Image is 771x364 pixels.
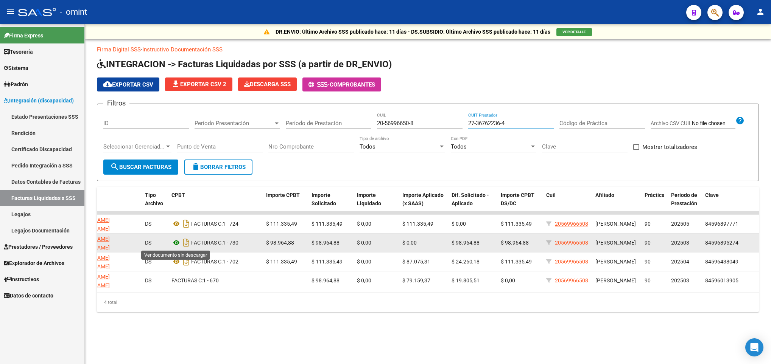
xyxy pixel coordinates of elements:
[501,277,515,283] span: $ 0,00
[555,259,588,265] span: 20569966508
[745,338,763,356] div: Open Intercom Messenger
[171,218,260,230] div: 1 - 724
[452,259,480,265] span: $ 24.260,18
[501,240,529,246] span: $ 98.964,88
[238,77,297,91] button: Descarga SSS
[4,96,74,105] span: Integración (discapacidad)
[145,240,151,246] span: DS
[110,162,119,171] mat-icon: search
[705,192,719,198] span: Clave
[145,221,151,227] span: DS
[452,277,480,283] span: $ 19.805,51
[4,291,53,300] span: Datos de contacto
[501,192,534,207] span: Importe CPBT DS/DC
[556,28,592,36] button: VER DETALLE
[402,192,444,207] span: Importe Aplicado (x SAAS)
[402,240,417,246] span: $ 0,00
[360,143,375,150] span: Todos
[452,240,480,246] span: $ 98.964,88
[181,218,191,230] i: Descargar documento
[595,221,636,227] span: [PERSON_NAME]
[171,192,185,198] span: CPBT
[402,259,430,265] span: $ 87.075,31
[671,277,689,283] span: 202503
[103,80,112,89] mat-icon: cloud_download
[555,221,588,227] span: 20569966508
[181,237,191,249] i: Descargar documento
[171,237,260,249] div: 1 - 730
[66,187,142,220] datatable-header-cell: Prestador
[142,187,168,220] datatable-header-cell: Tipo Archivo
[191,259,223,265] span: FACTURAS C:
[171,256,260,268] div: 1 - 702
[103,81,153,88] span: Exportar CSV
[312,259,343,265] span: $ 111.335,49
[692,120,735,127] input: Archivo CSV CUIL
[308,187,354,220] datatable-header-cell: Importe Solicitado
[244,81,291,88] span: Descarga SSS
[671,240,689,246] span: 202503
[357,221,371,227] span: $ 0,00
[354,187,399,220] datatable-header-cell: Importe Liquidado
[312,221,343,227] span: $ 111.335,49
[452,192,489,207] span: Dif. Solicitado - Aplicado
[168,187,263,220] datatable-header-cell: CPBT
[668,187,702,220] datatable-header-cell: Período de Prestación
[402,277,430,283] span: $ 79.159,37
[555,277,588,283] span: 20569966508
[357,240,371,246] span: $ 0,00
[238,77,297,91] app-download-masive: Descarga masiva de comprobantes (adjuntos)
[266,221,297,227] span: $ 111.335,49
[501,259,532,265] span: $ 111.335,49
[562,30,586,34] span: VER DETALLE
[4,80,28,88] span: Padrón
[4,259,64,267] span: Explorador de Archivos
[357,277,371,283] span: $ 0,00
[103,98,129,108] h3: Filtros
[357,259,371,265] span: $ 0,00
[103,143,165,150] span: Seleccionar Gerenciador
[595,192,614,198] span: Afiliado
[97,59,392,70] span: INTEGRACION -> Facturas Liquidadas por SSS (a partir de DR_ENVIO)
[756,7,765,16] mat-icon: person
[452,221,466,227] span: $ 0,00
[145,259,151,265] span: DS
[546,192,556,198] span: Cuil
[399,187,449,220] datatable-header-cell: Importe Aplicado (x SAAS)
[645,192,665,198] span: Práctica
[142,46,223,53] a: Instructivo Documentación SSS
[97,46,141,53] a: Firma Digital SSS
[184,160,252,175] button: Borrar Filtros
[4,275,39,283] span: Instructivos
[645,221,651,227] span: 90
[543,187,592,220] datatable-header-cell: Cuil
[171,79,180,88] mat-icon: file_download
[263,187,308,220] datatable-header-cell: Importe CPBT
[191,162,200,171] mat-icon: delete
[110,164,171,170] span: Buscar Facturas
[145,277,151,283] span: DS
[671,259,689,265] span: 202504
[645,240,651,246] span: 90
[449,187,498,220] datatable-header-cell: Dif. Solicitado - Aplicado
[312,277,340,283] span: $ 98.964,88
[171,276,260,285] div: 1 - 670
[402,221,433,227] span: $ 111.335,49
[97,45,759,54] p: -
[642,143,697,152] span: Mostrar totalizadores
[592,187,642,220] datatable-header-cell: Afiliado
[555,240,588,246] span: 20569966508
[451,143,467,150] span: Todos
[312,240,340,246] span: $ 98.964,88
[308,81,330,88] span: -
[705,221,738,227] span: 84596897771
[97,293,759,312] div: 4 total
[642,187,668,220] datatable-header-cell: Práctica
[671,192,697,207] span: Período de Prestación
[103,160,178,175] button: Buscar Facturas
[4,64,28,72] span: Sistema
[312,192,336,207] span: Importe Solicitado
[145,192,163,207] span: Tipo Archivo
[735,116,745,125] mat-icon: help
[191,240,223,246] span: FACTURAS C:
